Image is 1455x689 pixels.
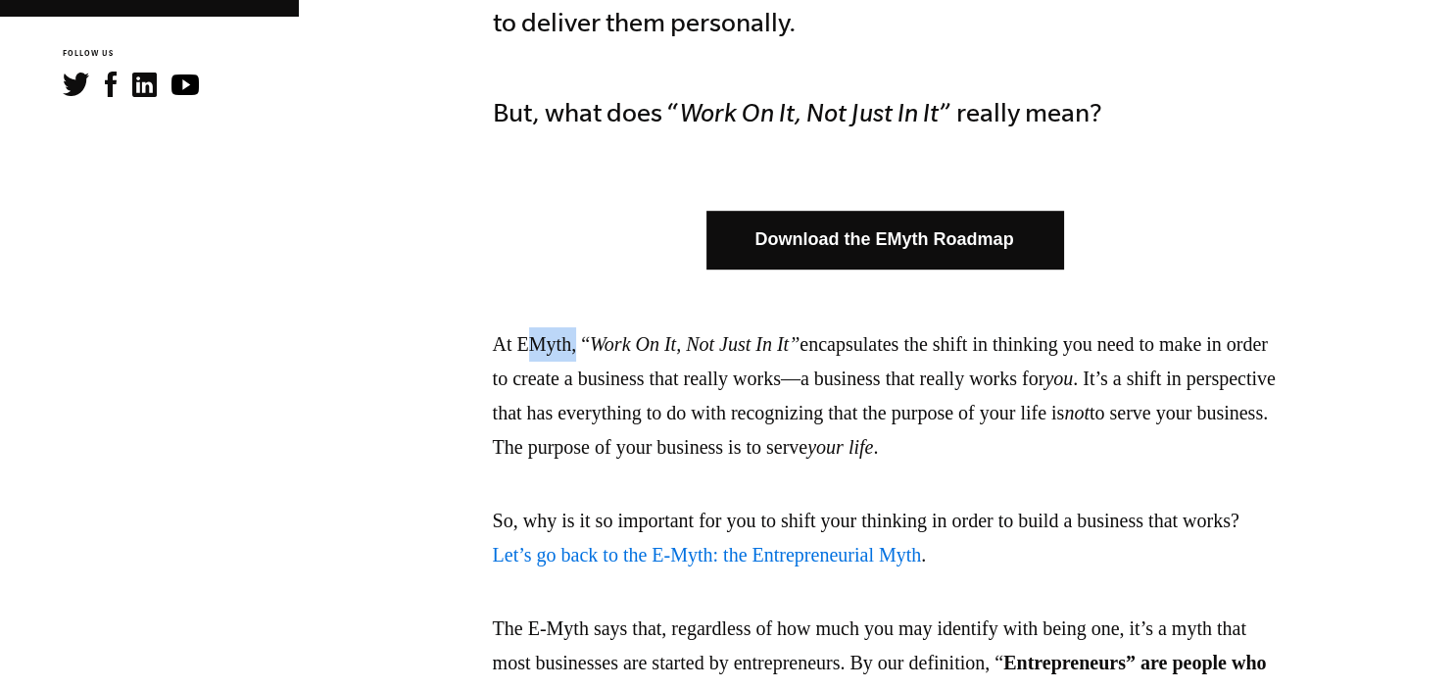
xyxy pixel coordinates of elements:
img: Facebook [105,72,117,97]
em: you [1044,368,1073,389]
em: Work On It, Not Just In It” [590,333,800,355]
i: Work On It, Not Just In It [680,98,939,126]
a: Download the EMyth Roadmap [706,211,1063,269]
img: YouTube [171,74,199,95]
a: Let’s go back to the E-Myth: the Entrepreneurial Myth [493,544,922,566]
iframe: Chat Widget [1357,595,1455,689]
img: Twitter [63,73,89,96]
em: your life [807,436,873,458]
p: At EMyth, “ encapsulates the shift in thinking you need to make in order to create a business tha... [493,327,1277,465]
img: LinkedIn [132,73,157,97]
h6: FOLLOW US [63,48,299,61]
p: So, why is it so important for you to shift your thinking in order to build a business that works? . [493,504,1277,572]
em: not [1064,402,1090,423]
